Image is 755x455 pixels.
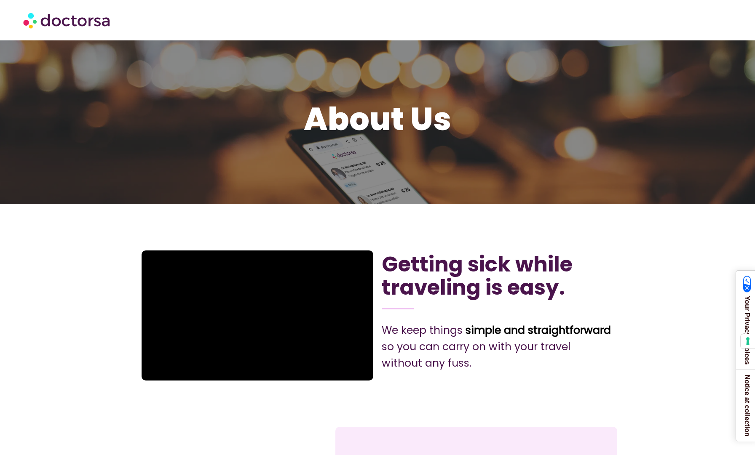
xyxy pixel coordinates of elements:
span: simple and straightforward [466,322,611,338]
span: We keep things [382,323,463,338]
h2: Getting sick while traveling is easy. [382,253,613,299]
button: Your consent preferences for tracking technologies [741,334,755,349]
span: so you can carry on with your travel without any fuss. [382,339,570,370]
img: California Consumer Privacy Act (CCPA) Opt-Out Icon [743,276,751,293]
h1: About Us [142,102,613,137]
